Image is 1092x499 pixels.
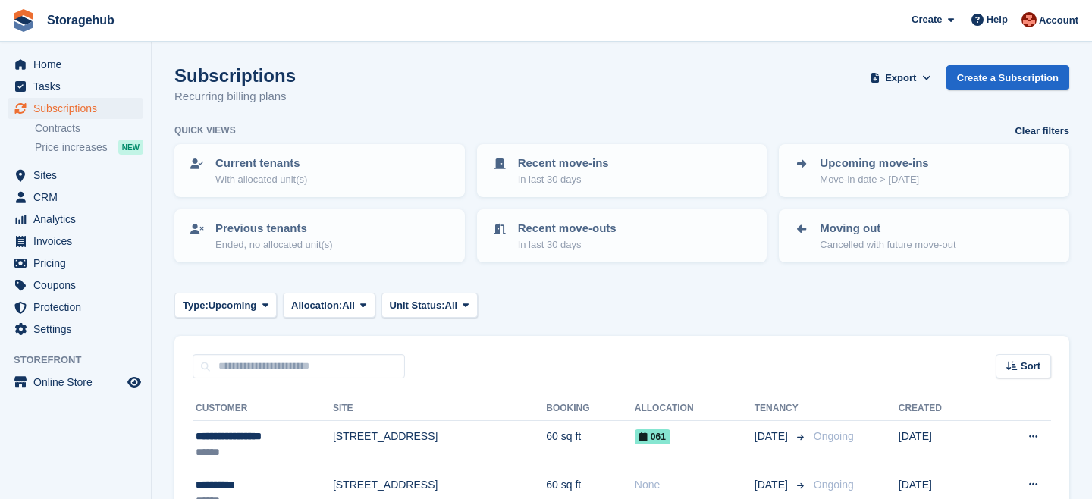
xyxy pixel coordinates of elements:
[780,211,1068,261] a: Moving out Cancelled with future move-out
[1039,13,1078,28] span: Account
[174,65,296,86] h1: Subscriptions
[33,275,124,296] span: Coupons
[635,397,755,421] th: Allocation
[35,140,108,155] span: Price increases
[479,146,766,196] a: Recent move-ins In last 30 days
[33,372,124,393] span: Online Store
[820,220,955,237] p: Moving out
[820,155,928,172] p: Upcoming move-ins
[183,298,209,313] span: Type:
[755,428,791,444] span: [DATE]
[8,231,143,252] a: menu
[33,209,124,230] span: Analytics
[215,237,333,253] p: Ended, no allocated unit(s)
[291,298,342,313] span: Allocation:
[14,353,151,368] span: Storefront
[8,253,143,274] a: menu
[1015,124,1069,139] a: Clear filters
[755,397,808,421] th: Tenancy
[518,237,617,253] p: In last 30 days
[35,139,143,155] a: Price increases NEW
[33,76,124,97] span: Tasks
[1021,12,1037,27] img: Nick
[8,372,143,393] a: menu
[635,429,670,444] span: 061
[33,54,124,75] span: Home
[209,298,257,313] span: Upcoming
[8,76,143,97] a: menu
[174,293,277,318] button: Type: Upcoming
[755,477,791,493] span: [DATE]
[342,298,355,313] span: All
[518,172,609,187] p: In last 30 days
[1021,359,1040,374] span: Sort
[946,65,1069,90] a: Create a Subscription
[33,187,124,208] span: CRM
[814,479,854,491] span: Ongoing
[912,12,942,27] span: Create
[8,165,143,186] a: menu
[8,209,143,230] a: menu
[381,293,478,318] button: Unit Status: All
[176,211,463,261] a: Previous tenants Ended, no allocated unit(s)
[12,9,35,32] img: stora-icon-8386f47178a22dfd0bd8f6a31ec36ba5ce8667c1dd55bd0f319d3a0aa187defe.svg
[885,71,916,86] span: Export
[479,211,766,261] a: Recent move-outs In last 30 days
[33,253,124,274] span: Pricing
[518,220,617,237] p: Recent move-outs
[215,155,307,172] p: Current tenants
[8,297,143,318] a: menu
[899,421,987,469] td: [DATE]
[41,8,121,33] a: Storagehub
[215,172,307,187] p: With allocated unit(s)
[333,397,546,421] th: Site
[33,98,124,119] span: Subscriptions
[390,298,445,313] span: Unit Status:
[635,477,755,493] div: None
[174,124,236,137] h6: Quick views
[780,146,1068,196] a: Upcoming move-ins Move-in date > [DATE]
[899,397,987,421] th: Created
[193,397,333,421] th: Customer
[33,165,124,186] span: Sites
[868,65,934,90] button: Export
[8,187,143,208] a: menu
[8,98,143,119] a: menu
[118,140,143,155] div: NEW
[820,237,955,253] p: Cancelled with future move-out
[8,275,143,296] a: menu
[333,421,546,469] td: [STREET_ADDRESS]
[215,220,333,237] p: Previous tenants
[35,121,143,136] a: Contracts
[518,155,609,172] p: Recent move-ins
[820,172,928,187] p: Move-in date > [DATE]
[174,88,296,105] p: Recurring billing plans
[8,319,143,340] a: menu
[176,146,463,196] a: Current tenants With allocated unit(s)
[445,298,458,313] span: All
[33,231,124,252] span: Invoices
[33,297,124,318] span: Protection
[814,430,854,442] span: Ongoing
[33,319,124,340] span: Settings
[546,397,635,421] th: Booking
[125,373,143,391] a: Preview store
[283,293,375,318] button: Allocation: All
[8,54,143,75] a: menu
[987,12,1008,27] span: Help
[546,421,635,469] td: 60 sq ft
